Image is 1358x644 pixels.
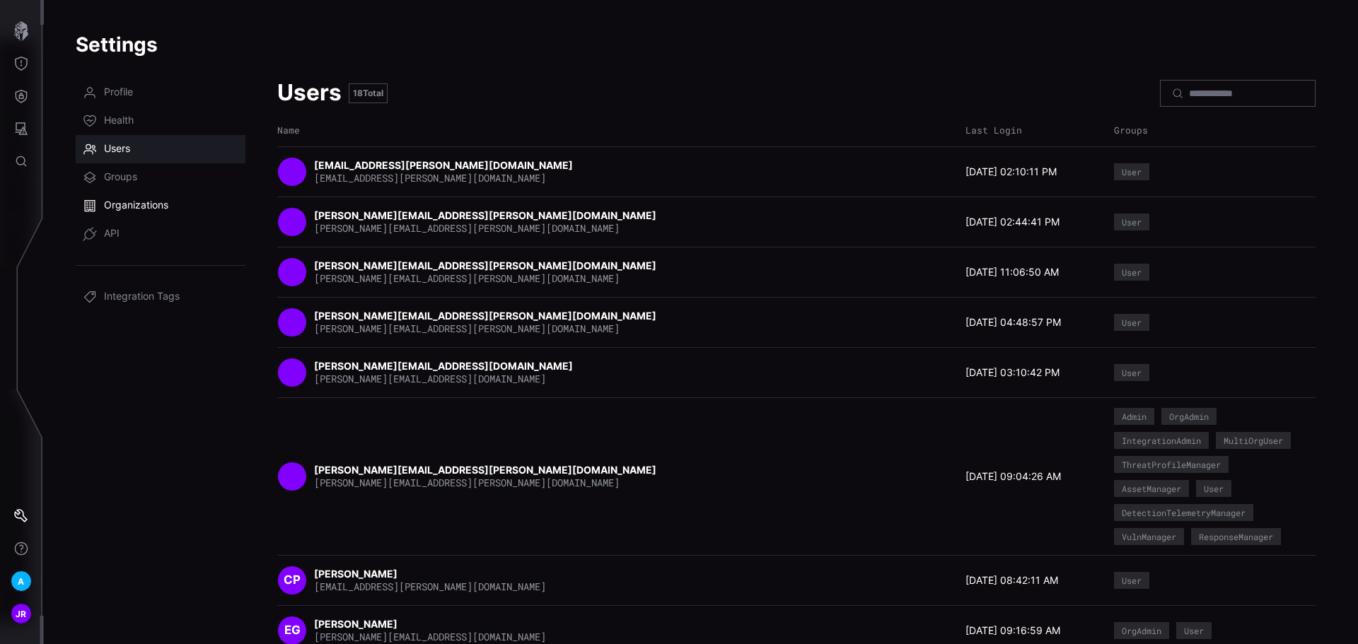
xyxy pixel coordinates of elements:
a: Health [76,107,245,135]
time: [DATE] 11:06:50 AM [965,266,1059,279]
span: Organizations [104,199,168,213]
strong: [PERSON_NAME][EMAIL_ADDRESS][PERSON_NAME][DOMAIN_NAME] [314,464,658,476]
strong: [PERSON_NAME][EMAIL_ADDRESS][PERSON_NAME][DOMAIN_NAME] [314,259,658,271]
time: [DATE] 04:48:57 PM [965,316,1061,329]
span: Groups [104,170,137,185]
div: User [1122,168,1142,176]
span: [PERSON_NAME][EMAIL_ADDRESS][PERSON_NAME][DOMAIN_NAME] [314,476,620,489]
a: Groups [76,163,245,192]
time: [DATE] 03:10:42 PM [965,366,1060,379]
span: CP [284,573,301,588]
span: Profile [104,86,133,100]
div: Admin [1122,412,1147,421]
div: MultiOrgUser [1224,436,1283,445]
strong: [PERSON_NAME] [314,568,400,580]
span: API [104,227,120,241]
div: ThreatProfileManager [1122,460,1221,469]
span: [EMAIL_ADDRESS][PERSON_NAME][DOMAIN_NAME] [314,580,546,593]
button: A [1,565,42,597]
span: EG [284,623,301,638]
div: VulnManager [1122,532,1176,541]
a: Users [76,135,245,163]
span: [PERSON_NAME][EMAIL_ADDRESS][PERSON_NAME][DOMAIN_NAME] [314,271,620,285]
div: AssetManager [1122,484,1181,493]
div: OrgAdmin [1169,412,1209,421]
span: JR [16,607,27,621]
div: OrgAdmin [1122,626,1161,635]
span: Users [104,142,130,156]
button: JR [1,597,42,630]
span: Integration Tags [104,290,180,304]
span: 18 [353,88,363,98]
strong: [PERSON_NAME][EMAIL_ADDRESS][PERSON_NAME][DOMAIN_NAME] [314,310,658,322]
h1: Settings [76,32,1326,57]
a: API [76,220,245,248]
div: DetectionTelemetryManager [1122,508,1246,517]
div: Name [277,124,958,136]
div: Last Login [965,124,1107,136]
div: User [1184,626,1204,635]
span: Health [104,114,134,128]
time: [DATE] 09:04:26 AM [965,470,1061,483]
div: User [1122,218,1142,226]
a: Integration Tags [76,283,245,311]
span: [PERSON_NAME][EMAIL_ADDRESS][DOMAIN_NAME] [314,630,546,643]
strong: [PERSON_NAME][EMAIL_ADDRESS][DOMAIN_NAME] [314,360,575,372]
a: Profile [76,78,245,107]
div: ResponseManager [1199,532,1273,541]
span: A [18,574,24,589]
div: IntegrationAdmin [1122,436,1201,445]
span: [PERSON_NAME][EMAIL_ADDRESS][PERSON_NAME][DOMAIN_NAME] [314,322,620,335]
div: User [1122,318,1142,327]
span: [PERSON_NAME][EMAIL_ADDRESS][PERSON_NAME][DOMAIN_NAME] [314,221,620,235]
div: User [1122,268,1142,276]
div: Total [349,83,388,103]
div: User [1204,484,1224,493]
span: [PERSON_NAME][EMAIL_ADDRESS][DOMAIN_NAME] [314,372,546,385]
div: Groups [1114,124,1291,136]
a: Organizations [76,192,245,220]
strong: [PERSON_NAME] [314,618,400,630]
time: [DATE] 02:10:11 PM [965,165,1057,178]
time: [DATE] 02:44:41 PM [965,216,1060,228]
div: User [1122,576,1142,585]
span: [EMAIL_ADDRESS][PERSON_NAME][DOMAIN_NAME] [314,171,546,185]
h2: Users [277,78,342,107]
div: User [1122,368,1142,377]
strong: [EMAIL_ADDRESS][PERSON_NAME][DOMAIN_NAME] [314,159,575,171]
time: [DATE] 09:16:59 AM [965,624,1060,637]
time: [DATE] 08:42:11 AM [965,574,1058,587]
strong: [PERSON_NAME][EMAIL_ADDRESS][PERSON_NAME][DOMAIN_NAME] [314,209,658,221]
